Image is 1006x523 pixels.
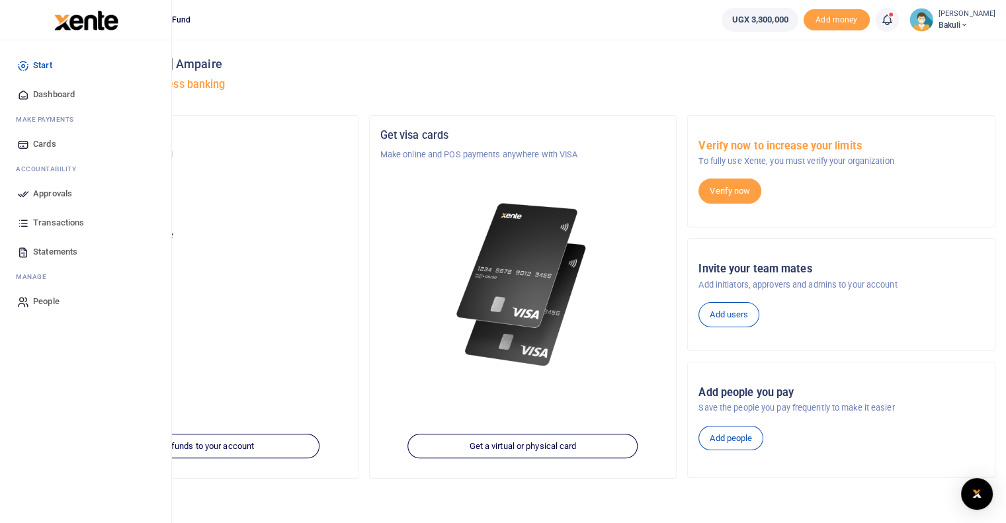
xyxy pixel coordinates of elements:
a: Get a virtual or physical card [408,434,638,459]
span: Approvals [33,187,72,200]
span: Add money [804,9,870,31]
li: Toup your wallet [804,9,870,31]
li: M [11,109,161,130]
p: Add initiators, approvers and admins to your account [698,278,984,292]
p: National Social Security Fund [62,148,347,161]
span: UGX 3,300,000 [732,13,788,26]
a: Verify now [698,179,761,204]
span: Start [33,59,52,72]
span: Statements [33,245,77,259]
p: Make online and POS payments anywhere with VISA [380,148,666,161]
a: Approvals [11,179,161,208]
img: logo-large [54,11,118,30]
h5: UGX 3,300,000 [62,245,347,259]
img: profile-user [909,8,933,32]
a: Dashboard [11,80,161,109]
h5: Get visa cards [380,129,666,142]
h5: Account [62,180,347,193]
a: profile-user [PERSON_NAME] Bakuli [909,8,995,32]
a: UGX 3,300,000 [722,8,798,32]
p: Save the people you pay frequently to make it easier [698,401,984,415]
h4: Hello [PERSON_NAME] Ampaire [50,57,995,71]
li: Ac [11,159,161,179]
a: Transactions [11,208,161,237]
span: ake Payments [22,114,74,124]
a: logo-small logo-large logo-large [53,15,118,24]
img: xente-_physical_cards.png [452,193,595,377]
h5: Invite your team mates [698,262,984,276]
a: Add funds to your account [89,434,319,459]
a: Start [11,51,161,80]
div: Open Intercom Messenger [961,478,993,510]
a: Cards [11,130,161,159]
a: Add users [698,302,759,327]
h5: Organization [62,129,347,142]
li: M [11,266,161,287]
span: countability [26,164,76,174]
span: Bakuli [939,19,995,31]
a: People [11,287,161,316]
p: To fully use Xente, you must verify your organization [698,155,984,168]
span: Dashboard [33,88,75,101]
span: People [33,295,60,308]
p: Bakuli [62,200,347,213]
li: Wallet ballance [716,8,803,32]
a: Add money [804,14,870,24]
span: Cards [33,138,56,151]
span: Transactions [33,216,84,229]
h5: Welcome to better business banking [50,78,995,91]
h5: Verify now to increase your limits [698,140,984,153]
a: Add people [698,426,763,451]
p: Your current account balance [62,229,347,242]
small: [PERSON_NAME] [939,9,995,20]
h5: Add people you pay [698,386,984,399]
a: Statements [11,237,161,266]
h4: Make a transaction [50,496,995,510]
span: anage [22,272,47,282]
